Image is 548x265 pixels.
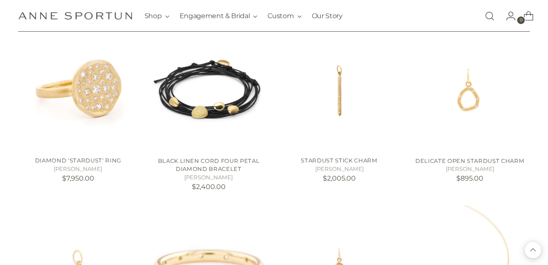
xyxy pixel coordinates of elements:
[312,7,343,25] a: Our Story
[62,174,94,182] span: $7,950.00
[517,8,534,24] a: Open cart modal
[323,174,356,182] span: $2,005.00
[144,7,169,25] button: Shop
[192,183,226,191] span: $2,400.00
[525,242,541,258] button: Back to top
[18,12,132,20] a: Anne Sportun Fine Jewellery
[267,7,301,25] button: Custom
[517,16,525,24] span: 0
[18,165,138,173] h5: [PERSON_NAME]
[499,8,516,24] a: Go to the account page
[481,8,498,24] a: Open search modal
[301,157,377,164] a: Stardust Stick Charm
[18,30,138,150] a: Diamond 'Stardust' Ring
[35,157,121,164] a: Diamond 'Stardust' Ring
[410,165,530,173] h5: [PERSON_NAME]
[149,173,269,182] h5: [PERSON_NAME]
[149,30,269,150] a: Black Linen Cord Four Petal Diamond Bracelet
[279,165,399,173] h5: [PERSON_NAME]
[279,30,399,150] a: Stardust Stick Charm
[158,157,260,173] a: Black Linen Cord Four Petal Diamond Bracelet
[410,30,530,150] a: Delicate Open Stardust Charm
[456,174,483,182] span: $895.00
[415,157,524,164] a: Delicate Open Stardust Charm
[149,30,269,150] img: Black Linen Cord Four Petal Diamond Bracelet - Anne Sportun Fine Jewellery
[180,7,258,25] button: Engagement & Bridal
